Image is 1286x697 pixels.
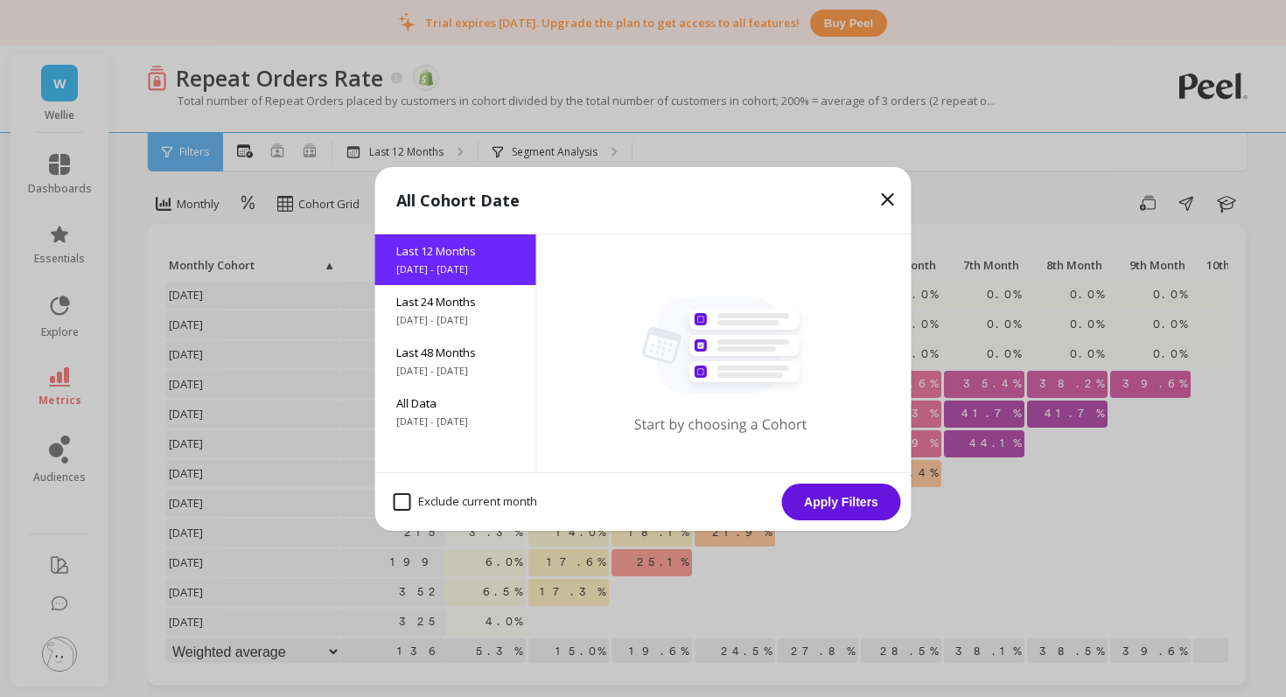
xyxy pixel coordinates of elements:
[396,345,515,360] span: Last 48 Months
[396,188,520,213] p: All Cohort Date
[782,484,901,520] button: Apply Filters
[396,313,515,327] span: [DATE] - [DATE]
[396,395,515,411] span: All Data
[396,243,515,259] span: Last 12 Months
[396,364,515,378] span: [DATE] - [DATE]
[394,493,537,511] span: Exclude current month
[396,415,515,429] span: [DATE] - [DATE]
[396,262,515,276] span: [DATE] - [DATE]
[396,294,515,310] span: Last 24 Months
